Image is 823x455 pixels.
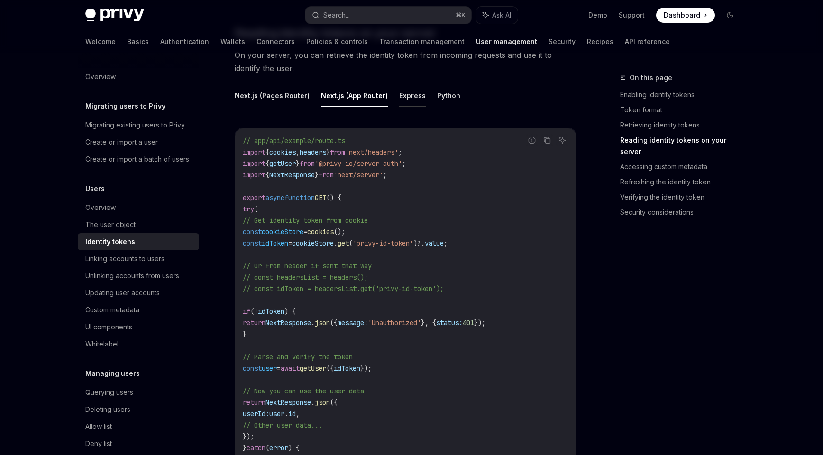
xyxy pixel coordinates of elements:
span: ; [383,171,387,179]
span: idToken [334,364,360,373]
a: Reading identity tokens on your server [620,133,745,159]
span: 'Unauthorized' [368,318,421,327]
a: Policies & controls [306,30,368,53]
span: '@privy-io/server-auth' [315,159,402,168]
a: Transaction management [379,30,465,53]
span: function [284,193,315,202]
button: Ask AI [556,134,568,146]
button: Next.js (Pages Router) [235,84,310,107]
span: from [300,159,315,168]
span: import [243,159,265,168]
div: UI components [85,321,132,333]
div: The user object [85,219,136,230]
span: // const idToken = headersList.get('privy-id-token'); [243,284,444,293]
span: ⌘ K [456,11,466,19]
span: ; [398,148,402,156]
span: } [296,159,300,168]
span: ( [250,307,254,316]
span: const [243,239,262,247]
span: user [262,364,277,373]
a: Accessing custom metadata [620,159,745,174]
span: ({ [326,364,334,373]
div: Migrating existing users to Privy [85,119,185,131]
span: { [265,171,269,179]
span: }); [360,364,372,373]
a: Verifying the identity token [620,190,745,205]
span: Dashboard [664,10,700,20]
span: 'next/server' [334,171,383,179]
span: }); [474,318,485,327]
a: Querying users [78,384,199,401]
span: ({ [330,398,338,407]
button: Copy the contents from the code block [541,134,553,146]
a: Identity tokens [78,233,199,250]
span: from [319,171,334,179]
span: 'privy-id-token' [353,239,413,247]
span: ; [402,159,406,168]
a: Deleting users [78,401,199,418]
a: Refreshing the identity token [620,174,745,190]
h5: Migrating users to Privy [85,100,165,112]
span: NextResponse [269,171,315,179]
div: Unlinking accounts from users [85,270,179,282]
h5: Users [85,183,105,194]
span: idToken [262,239,288,247]
span: ! [254,307,258,316]
a: Security considerations [620,205,745,220]
a: Welcome [85,30,116,53]
h5: Managing users [85,368,140,379]
span: NextResponse [265,398,311,407]
div: Linking accounts to users [85,253,165,264]
span: ) { [288,444,300,452]
a: Authentication [160,30,209,53]
a: Wallets [220,30,245,53]
a: Linking accounts to users [78,250,199,267]
span: = [303,227,307,236]
div: Deny list [85,438,112,449]
span: 'next/headers' [345,148,398,156]
a: Overview [78,199,199,216]
a: Overview [78,68,199,85]
span: // Now you can use the user data [243,387,364,395]
span: { [265,148,269,156]
a: Basics [127,30,149,53]
button: Ask AI [476,7,518,24]
span: // app/api/example/route.ts [243,136,345,145]
span: } [315,171,319,179]
span: const [243,227,262,236]
a: Updating user accounts [78,284,199,301]
button: Next.js (App Router) [321,84,388,107]
span: error [269,444,288,452]
span: = [277,364,281,373]
span: import [243,148,265,156]
div: Search... [323,9,350,21]
span: user [269,409,284,418]
span: . [284,409,288,418]
a: Custom metadata [78,301,199,318]
button: Search...⌘K [305,7,471,24]
div: Updating user accounts [85,287,160,299]
button: Toggle dark mode [722,8,738,23]
a: Token format [620,102,745,118]
span: catch [247,444,265,452]
span: json [315,398,330,407]
span: return [243,318,265,327]
span: }, { [421,318,436,327]
span: (); [334,227,345,236]
div: Overview [85,202,116,213]
span: ; [444,239,448,247]
a: Deny list [78,435,199,452]
div: Deleting users [85,404,130,415]
span: ) { [284,307,296,316]
span: // Get identity token from cookie [243,216,368,225]
span: try [243,205,254,213]
a: Migrating existing users to Privy [78,117,199,134]
div: Whitelabel [85,338,119,350]
span: getUser [269,159,296,168]
span: { [265,159,269,168]
span: export [243,193,265,202]
span: get [338,239,349,247]
span: ( [265,444,269,452]
span: if [243,307,250,316]
a: Create or import a user [78,134,199,151]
